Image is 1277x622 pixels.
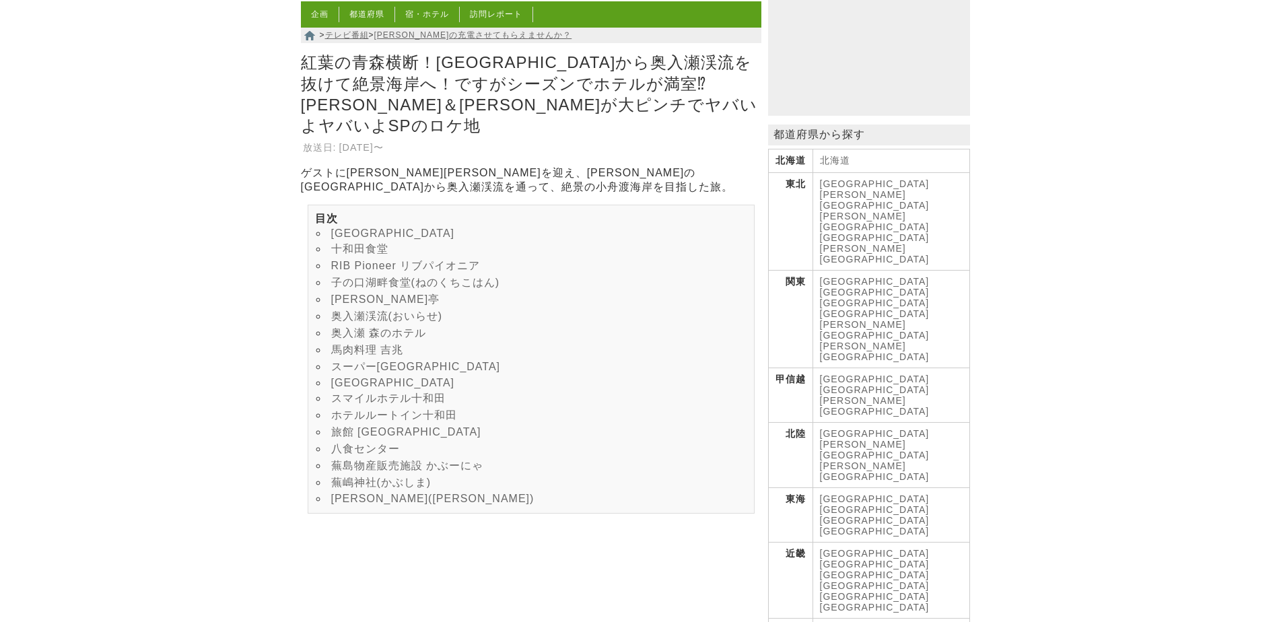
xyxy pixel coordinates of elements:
th: 放送日: [302,141,337,155]
a: [GEOGRAPHIC_DATA] [820,559,930,569]
nav: > > [301,28,761,43]
a: 馬肉料理 吉兆 [331,344,403,355]
a: [GEOGRAPHIC_DATA] [820,504,930,515]
a: スマイルホテル十和田 [331,392,446,404]
a: [GEOGRAPHIC_DATA] [820,548,930,559]
a: [GEOGRAPHIC_DATA] [820,515,930,526]
a: 子の口湖畔食堂(ねのくちこはん) [331,277,500,288]
th: 東海 [768,488,813,543]
a: [GEOGRAPHIC_DATA] [820,287,930,298]
a: [GEOGRAPHIC_DATA] [820,276,930,287]
a: [PERSON_NAME][GEOGRAPHIC_DATA] [820,395,930,417]
a: [GEOGRAPHIC_DATA] [820,178,930,189]
h1: 紅葉の青森横断！[GEOGRAPHIC_DATA]から奥入瀬渓流を抜けて絶景海岸へ！ですがシーズンでホテルが満室⁉[PERSON_NAME]＆[PERSON_NAME]が大ピンチでヤバいよヤバい... [301,48,761,139]
p: 都道府県から探す [768,125,970,145]
a: [PERSON_NAME]の充電させてもらえませんか？ [374,30,572,40]
a: 奥入瀬 森のホテル [331,327,426,339]
a: RIB Pioneer リブパイオニア [331,260,481,271]
a: [PERSON_NAME][GEOGRAPHIC_DATA] [820,189,930,211]
th: 北陸 [768,423,813,488]
a: 訪問レポート [470,9,522,19]
a: 旅館 [GEOGRAPHIC_DATA] [331,426,481,438]
a: スーパー[GEOGRAPHIC_DATA] [331,361,501,372]
a: 宿・ホテル [405,9,449,19]
a: [PERSON_NAME][GEOGRAPHIC_DATA] [820,319,930,341]
a: [GEOGRAPHIC_DATA] [820,493,930,504]
a: [PERSON_NAME]([PERSON_NAME]) [331,493,534,504]
a: [GEOGRAPHIC_DATA] [820,232,930,243]
a: テレビ番組 [325,30,369,40]
a: 奥入瀬渓流(おいらせ) [331,310,443,322]
a: 八食センター [331,443,400,454]
a: [GEOGRAPHIC_DATA] [820,374,930,384]
a: [GEOGRAPHIC_DATA] [820,580,930,591]
p: ゲストに[PERSON_NAME][PERSON_NAME]を迎え、[PERSON_NAME]の[GEOGRAPHIC_DATA]から奥入瀬渓流を通って、絶景の小舟渡海岸を目指した旅。 [301,166,761,195]
a: [GEOGRAPHIC_DATA] [820,384,930,395]
a: [PERSON_NAME][GEOGRAPHIC_DATA] [820,439,930,460]
a: [PERSON_NAME][GEOGRAPHIC_DATA] [820,460,930,482]
a: [PERSON_NAME][GEOGRAPHIC_DATA] [820,243,930,265]
a: [GEOGRAPHIC_DATA] [820,602,930,613]
a: 都道府県 [349,9,384,19]
a: [GEOGRAPHIC_DATA] [820,569,930,580]
th: 関東 [768,271,813,368]
a: [PERSON_NAME] [820,341,906,351]
a: 蕪島物産販売施設 かぶーにゃ [331,460,483,471]
a: [GEOGRAPHIC_DATA] [820,308,930,319]
a: 企画 [311,9,329,19]
th: 近畿 [768,543,813,619]
th: 北海道 [768,149,813,173]
td: [DATE]〜 [339,141,384,155]
a: [GEOGRAPHIC_DATA] [820,298,930,308]
a: [GEOGRAPHIC_DATA] [820,591,930,602]
a: [GEOGRAPHIC_DATA] [820,428,930,439]
a: 蕪嶋神社(かぶしま) [331,477,432,488]
th: 東北 [768,173,813,271]
a: [GEOGRAPHIC_DATA] [820,526,930,537]
a: [PERSON_NAME]亭 [331,293,440,305]
a: ホテルルートイン十和田 [331,409,457,421]
a: [GEOGRAPHIC_DATA] [331,228,455,239]
th: 甲信越 [768,368,813,423]
a: 北海道 [820,155,850,166]
a: [PERSON_NAME][GEOGRAPHIC_DATA] [820,211,930,232]
a: [GEOGRAPHIC_DATA] [331,377,455,388]
a: 十和田食堂 [331,243,388,254]
a: [GEOGRAPHIC_DATA] [820,351,930,362]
